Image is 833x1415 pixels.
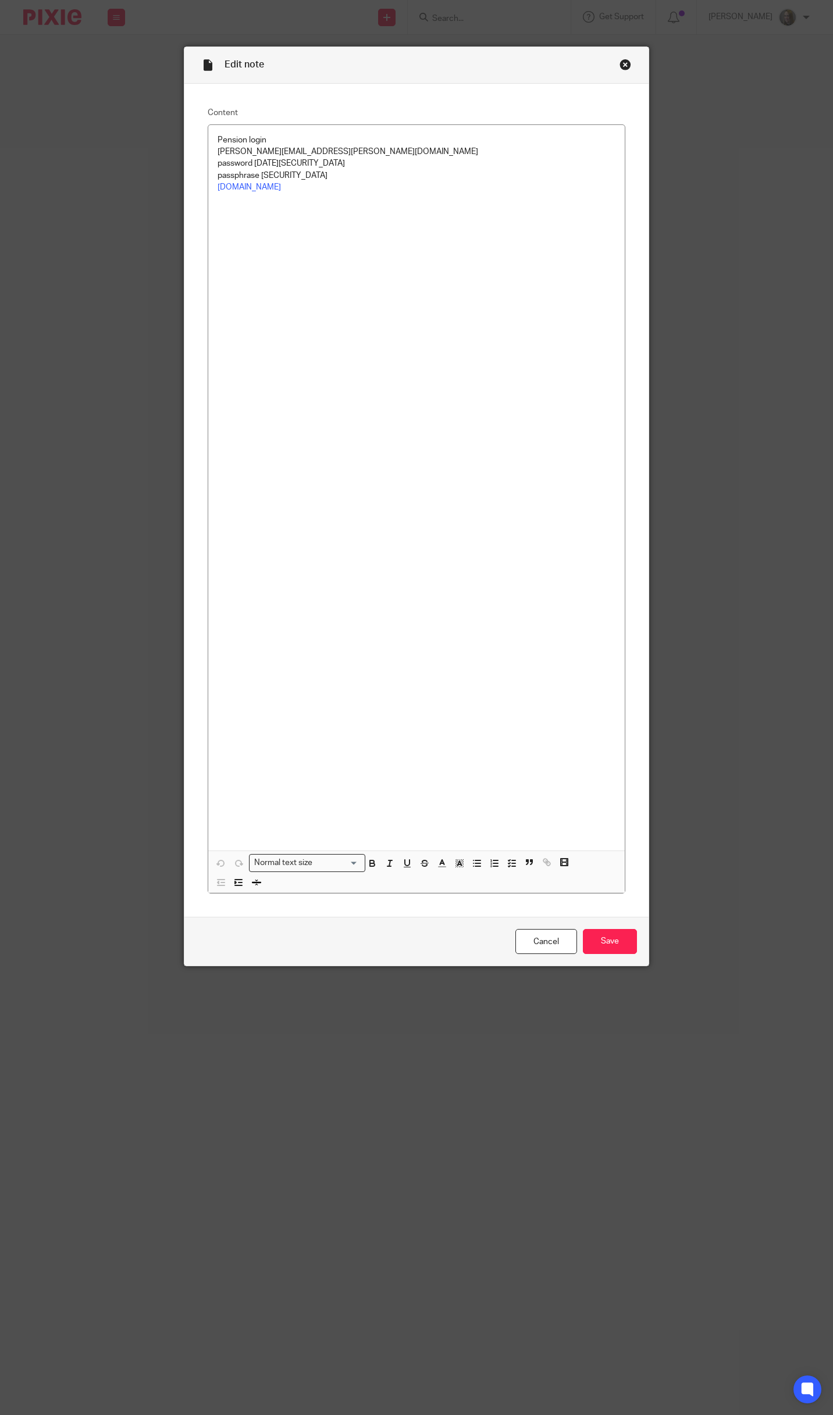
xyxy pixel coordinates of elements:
a: Cancel [515,929,577,954]
a: [DOMAIN_NAME] [218,183,281,191]
div: Close this dialog window [620,59,631,70]
label: Content [208,107,625,119]
p: [PERSON_NAME][EMAIL_ADDRESS][PERSON_NAME][DOMAIN_NAME] [218,146,615,158]
input: Search for option [316,857,358,869]
p: Pension login [218,134,615,146]
div: Search for option [249,854,365,872]
span: Edit note [225,60,264,69]
span: Normal text size [252,857,315,869]
input: Save [583,929,637,954]
p: password [DATE][SECURITY_DATA] [218,158,615,169]
p: passphrase [SECURITY_DATA] [218,170,615,181]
